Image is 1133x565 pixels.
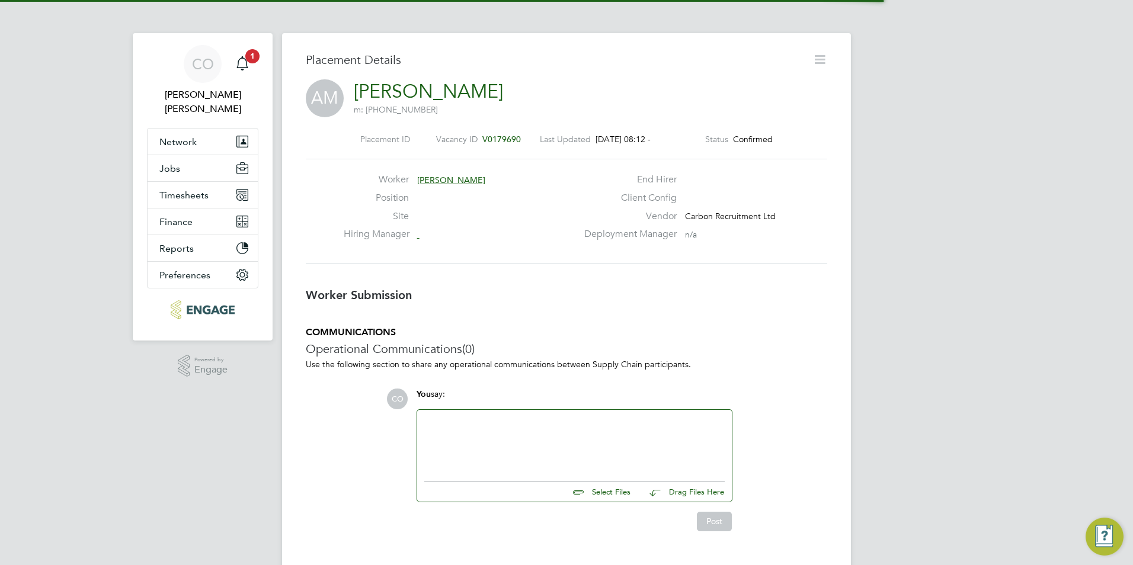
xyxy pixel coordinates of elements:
[147,300,258,319] a: Go to home page
[245,49,260,63] span: 1
[577,228,677,240] label: Deployment Manager
[360,134,410,145] label: Placement ID
[159,190,209,201] span: Timesheets
[387,389,408,409] span: CO
[733,134,773,145] span: Confirmed
[577,192,677,204] label: Client Config
[148,129,258,155] button: Network
[354,104,438,115] span: m: [PHONE_NUMBER]
[148,182,258,208] button: Timesheets
[540,134,591,145] label: Last Updated
[159,136,197,147] span: Network
[640,480,725,505] button: Drag Files Here
[171,300,234,319] img: carbonrecruitment-logo-retina.png
[194,365,228,375] span: Engage
[306,288,412,302] b: Worker Submission
[344,228,409,240] label: Hiring Manager
[159,269,210,281] span: Preferences
[354,80,503,103] a: [PERSON_NAME]
[159,163,180,174] span: Jobs
[306,341,827,357] h3: Operational Communications
[577,210,677,223] label: Vendor
[344,174,409,186] label: Worker
[417,389,431,399] span: You
[344,192,409,204] label: Position
[462,341,475,357] span: (0)
[685,229,697,240] span: n/a
[306,79,344,117] span: AM
[133,33,273,341] nav: Main navigation
[148,155,258,181] button: Jobs
[159,243,194,254] span: Reports
[685,211,776,221] span: Carbon Recruitment Ltd
[148,235,258,261] button: Reports
[192,56,214,72] span: CO
[1086,518,1124,556] button: Engage Resource Center
[417,389,732,409] div: say:
[705,134,728,145] label: Status
[306,359,827,370] p: Use the following section to share any operational communications between Supply Chain participants.
[148,262,258,288] button: Preferences
[306,52,804,68] h3: Placement Details
[577,174,677,186] label: End Hirer
[147,88,258,116] span: Connor O'sullivan
[148,208,258,235] button: Finance
[417,175,485,185] span: [PERSON_NAME]
[596,134,651,145] span: [DATE] 08:12 -
[482,134,521,145] span: V0179690
[697,512,732,531] button: Post
[344,210,409,223] label: Site
[147,45,258,116] a: CO[PERSON_NAME] [PERSON_NAME]
[194,355,228,365] span: Powered by
[306,326,827,339] h5: COMMUNICATIONS
[178,355,228,377] a: Powered byEngage
[231,45,254,83] a: 1
[436,134,478,145] label: Vacancy ID
[159,216,193,227] span: Finance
